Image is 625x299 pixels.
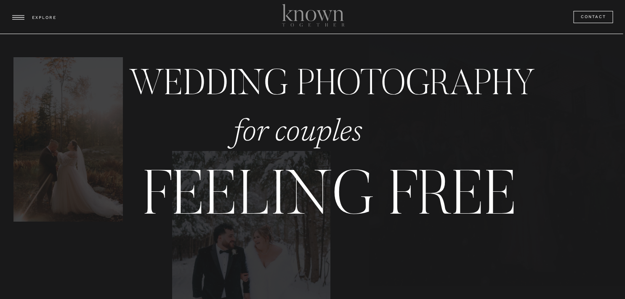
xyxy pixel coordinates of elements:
[94,156,567,216] h3: FEELING FREE
[233,114,364,156] h2: for couples
[32,14,58,22] h3: EXPLORE
[129,61,545,107] h2: WEDDING PHOTOGRAPHY
[581,13,607,21] a: Contact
